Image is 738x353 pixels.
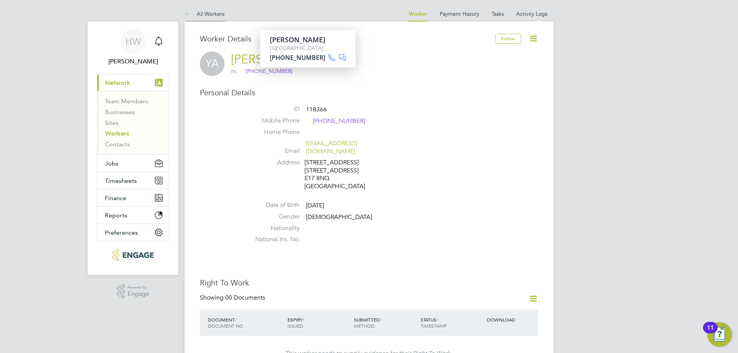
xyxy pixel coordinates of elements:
div: [GEOGRAPHIC_DATA] [270,44,346,52]
img: logo.svg [306,118,312,126]
a: Sites [105,119,118,126]
label: Date of Birth [246,201,300,209]
div: DOCUMENT [206,313,286,333]
label: Home Phone [246,128,300,136]
span: Finance [105,194,126,202]
div: [PERSON_NAME] [270,36,346,43]
h3: Right To Work [200,278,538,288]
span: / [380,317,381,323]
a: Contacts [105,141,130,148]
span: Hannah Whitten [97,57,169,66]
label: Gender [246,213,300,221]
span: / [303,317,304,323]
span: YA [200,51,224,76]
div: DOWNLOAD [485,313,538,326]
div: [STREET_ADDRESS] [STREET_ADDRESS] E17 8NQ [GEOGRAPHIC_DATA] [304,159,377,191]
img: xede-logo-retina.png [112,249,153,261]
span: Engage [128,291,149,297]
button: Finance [97,189,169,206]
span: Timesheets [105,177,137,184]
span: HW [125,36,141,46]
button: Reports [97,207,169,224]
a: HW[PERSON_NAME] [97,29,169,66]
span: 00 Documents [225,294,265,302]
div: SUBMITTED [352,313,419,333]
span: m: [231,68,237,75]
button: Jobs [97,155,169,172]
span: Jobs [105,160,118,167]
button: Preferences [97,224,169,241]
div: STATUS [419,313,485,333]
span: Network [105,79,130,86]
a: Worker [409,11,427,17]
span: [PHONE_NUMBER] [239,68,293,75]
span: 118366 [306,106,327,113]
a: [PERSON_NAME] [231,52,328,67]
span: Preferences [105,229,138,236]
a: [EMAIL_ADDRESS][DOMAIN_NAME] [306,139,357,155]
span: [PHONE_NUMBER] [306,117,365,126]
a: Team Members [105,98,148,105]
a: Powered byEngage [117,284,150,299]
button: Open Resource Center, 11 new notifications [707,322,732,347]
button: Network [97,74,169,91]
label: Nationality [246,224,300,232]
span: DOCUMENT NO. [208,323,244,329]
button: Timesheets [97,172,169,189]
label: Address [246,159,300,167]
span: METHOD [354,323,374,329]
a: Workers [105,130,129,137]
label: National Ins. No. [246,235,300,244]
a: All Workers [184,10,224,17]
a: Businesses [105,108,135,116]
span: / [436,317,438,323]
a: Go to home page [97,249,169,261]
label: Email [246,147,300,155]
label: ID [246,105,300,113]
span: Powered by [128,284,149,291]
div: 11 [707,328,714,338]
div: Showing [200,294,267,302]
a: Tasks [492,10,504,17]
span: TIMESTAMP [421,323,447,329]
img: logo.svg [239,68,244,75]
button: Follow [495,34,521,44]
div: Network [97,91,169,154]
span: / [235,317,236,323]
a: Activity Logs [516,10,547,17]
span: ISSUED [288,323,303,329]
div: EXPIRY [286,313,352,333]
span: [DATE] [306,202,324,209]
span: Reports [105,212,127,219]
div: [PHONE_NUMBER] [270,54,346,61]
h3: Worker Details [200,34,495,44]
a: Payment History [440,10,479,17]
label: Mobile Phone [246,117,300,125]
span: [DEMOGRAPHIC_DATA] [306,213,372,221]
h3: Personal Details [200,88,538,98]
nav: Main navigation [88,22,178,275]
